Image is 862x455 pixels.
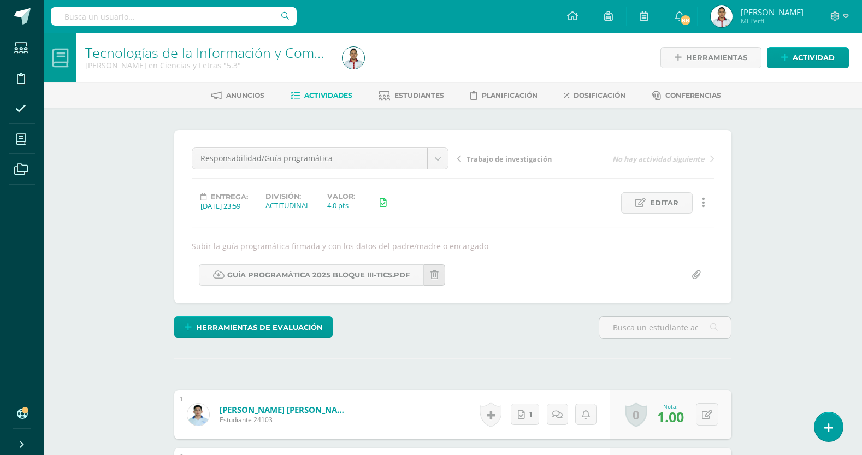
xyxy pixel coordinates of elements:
div: Subir la guía programática firmada y con los datos del padre/madre o encargado [187,241,718,251]
a: Responsabilidad/Guía programática [192,148,448,169]
span: Estudiante 24103 [220,415,351,424]
label: División: [265,192,310,200]
span: [PERSON_NAME] [741,7,804,17]
input: Busca un estudiante aquí... [599,317,731,338]
a: Conferencias [652,87,721,104]
span: 1 [529,404,532,424]
span: Editar [650,193,678,213]
span: Conferencias [665,91,721,99]
a: Trabajo de investigación [457,153,586,164]
a: Tecnologías de la Información y Comunicación 5 [85,43,385,62]
span: Planificación [482,91,538,99]
span: 88 [680,14,692,26]
a: Herramientas de evaluación [174,316,333,338]
h1: Tecnologías de la Información y Comunicación 5 [85,45,329,60]
span: Anuncios [226,91,264,99]
img: cf4ab93bd5a5fc6e93ef8110b94f2fca.png [187,404,209,426]
div: ACTITUDINAL [265,200,310,210]
a: 0 [625,402,647,427]
span: Actividades [304,91,352,99]
a: Herramientas [660,47,761,68]
a: Estudiantes [379,87,444,104]
a: Actividad [767,47,849,68]
img: c3efe4673e7e2750353020653e82772e.png [711,5,733,27]
span: Herramientas de evaluación [196,317,323,338]
a: Anuncios [211,87,264,104]
a: Actividades [291,87,352,104]
span: Estudiantes [394,91,444,99]
span: No hay actividad siguiente [612,154,705,164]
a: Guía Programática 2025 bloque III-TIC5.pdf [199,264,424,286]
span: Actividad [793,48,835,68]
a: [PERSON_NAME] [PERSON_NAME] [220,404,351,415]
img: c3efe4673e7e2750353020653e82772e.png [343,47,364,69]
span: Trabajo de investigación [467,154,552,164]
div: Nota: [657,403,684,410]
span: Herramientas [686,48,747,68]
span: Responsabilidad/Guía programática [200,148,419,169]
span: 1.00 [657,407,684,426]
label: Valor: [327,192,355,200]
a: Dosificación [564,87,625,104]
span: Mi Perfil [741,16,804,26]
span: Entrega: [211,193,248,201]
input: Busca un usuario... [51,7,297,26]
span: Dosificación [574,91,625,99]
a: Planificación [470,87,538,104]
div: [DATE] 23:59 [200,201,248,211]
div: Quinto Bachillerato en Ciencias y Letras '5.3' [85,60,329,70]
a: 1 [511,404,539,425]
div: 4.0 pts [327,200,355,210]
